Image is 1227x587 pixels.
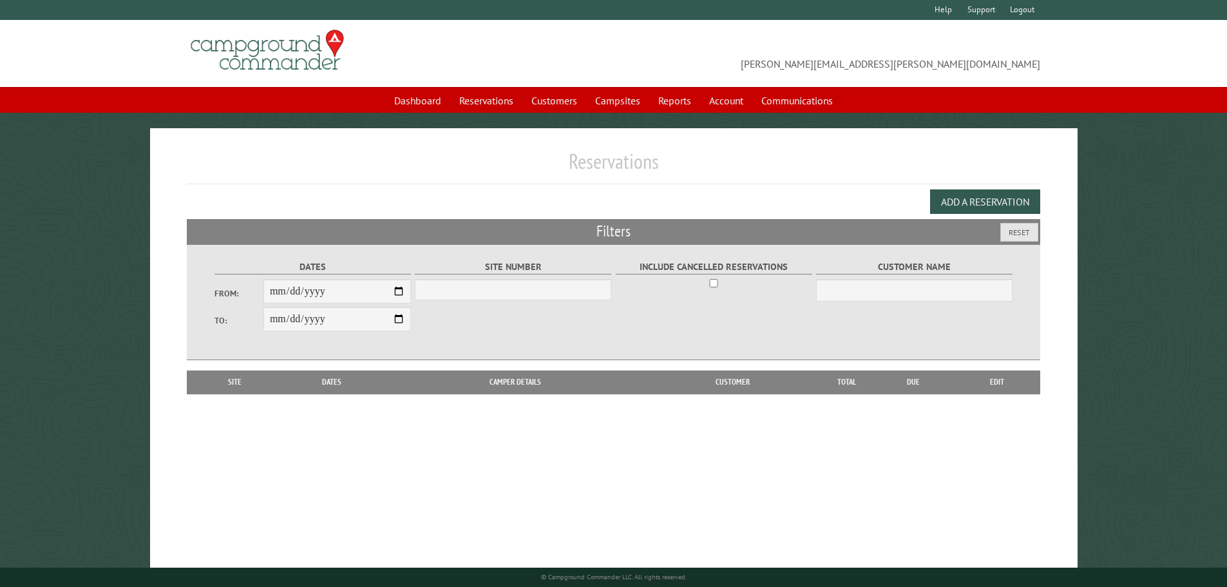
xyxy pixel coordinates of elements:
[214,314,263,327] label: To:
[214,260,411,274] label: Dates
[616,260,812,274] label: Include Cancelled Reservations
[754,88,841,113] a: Communications
[701,88,751,113] a: Account
[587,88,648,113] a: Campsites
[387,370,643,394] th: Camper Details
[651,88,699,113] a: Reports
[816,260,1013,274] label: Customer Name
[614,35,1041,72] span: [PERSON_NAME][EMAIL_ADDRESS][PERSON_NAME][DOMAIN_NAME]
[187,219,1041,244] h2: Filters
[524,88,585,113] a: Customers
[214,287,263,300] label: From:
[415,260,611,274] label: Site Number
[954,370,1041,394] th: Edit
[187,25,348,75] img: Campground Commander
[541,573,687,581] small: © Campground Commander LLC. All rights reserved.
[873,370,954,394] th: Due
[643,370,821,394] th: Customer
[187,149,1041,184] h1: Reservations
[277,370,387,394] th: Dates
[386,88,449,113] a: Dashboard
[1000,223,1038,242] button: Reset
[452,88,521,113] a: Reservations
[193,370,277,394] th: Site
[821,370,873,394] th: Total
[930,189,1040,214] button: Add a Reservation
